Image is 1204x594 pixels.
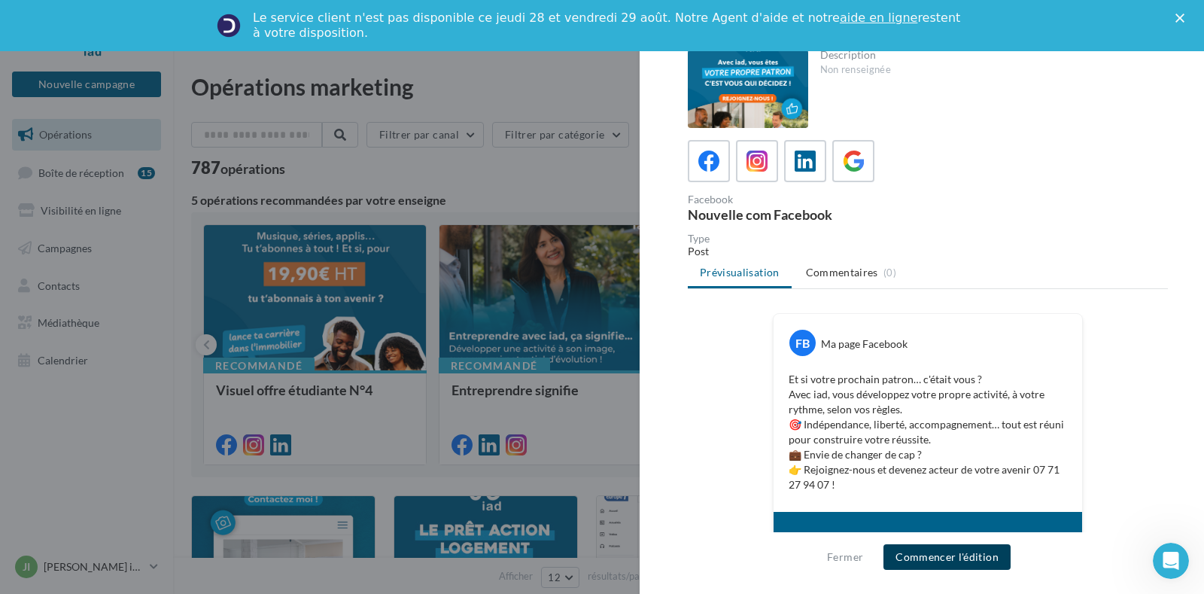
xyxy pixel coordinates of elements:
[1175,14,1190,23] div: Fermer
[217,14,241,38] img: Profile image for Service-Client
[840,11,917,25] a: aide en ligne
[820,50,1157,60] div: Description
[789,330,816,356] div: FB
[806,265,878,280] span: Commentaires
[1153,543,1189,579] iframe: Intercom live chat
[883,544,1011,570] button: Commencer l'édition
[821,337,908,352] div: Ma page Facebook
[789,372,1067,492] p: Et si votre prochain patron… c'était vous ? Avec iad, vous développez votre propre activité, à vo...
[883,267,896,279] span: (0)
[253,11,963,41] div: Le service client n'est pas disponible ce jeudi 28 et vendredi 29 août. Notre Agent d'aide et not...
[821,548,869,566] button: Fermer
[688,244,1168,259] div: Post
[688,208,922,221] div: Nouvelle com Facebook
[688,194,922,205] div: Facebook
[688,233,1168,244] div: Type
[820,63,1157,77] div: Non renseignée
